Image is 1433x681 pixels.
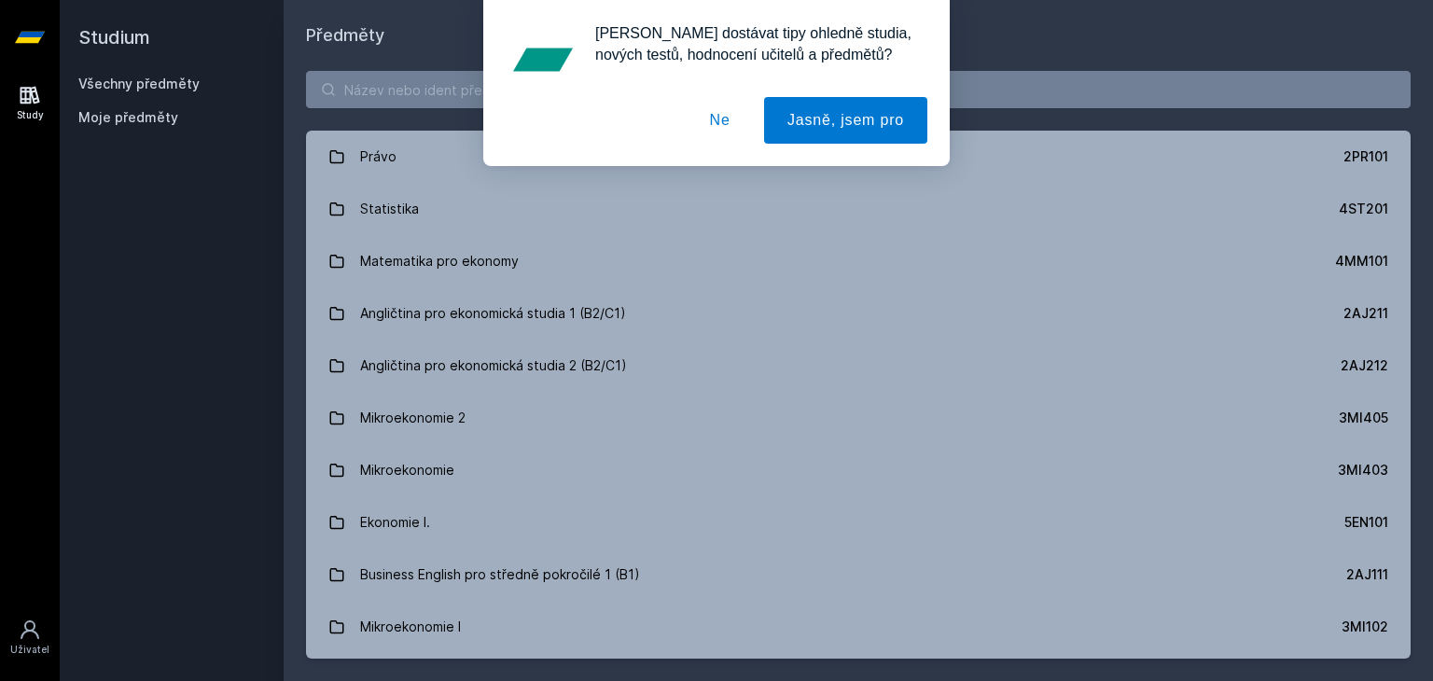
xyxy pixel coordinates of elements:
[1339,200,1388,218] div: 4ST201
[1346,565,1388,584] div: 2AJ111
[4,609,56,666] a: Uživatel
[10,643,49,657] div: Uživatel
[360,452,454,489] div: Mikroekonomie
[306,235,1411,287] a: Matematika pro ekonomy 4MM101
[360,243,519,280] div: Matematika pro ekonomy
[1342,618,1388,636] div: 3MI102
[506,22,580,97] img: notification icon
[360,608,461,646] div: Mikroekonomie I
[1344,513,1388,532] div: 5EN101
[360,295,626,332] div: Angličtina pro ekonomická studia 1 (B2/C1)
[360,504,430,541] div: Ekonomie I.
[306,601,1411,653] a: Mikroekonomie I 3MI102
[306,183,1411,235] a: Statistika 4ST201
[360,556,640,593] div: Business English pro středně pokročilé 1 (B1)
[360,347,627,384] div: Angličtina pro ekonomická studia 2 (B2/C1)
[306,340,1411,392] a: Angličtina pro ekonomická studia 2 (B2/C1) 2AJ212
[580,22,927,65] div: [PERSON_NAME] dostávat tipy ohledně studia, nových testů, hodnocení učitelů a předmětů?
[306,287,1411,340] a: Angličtina pro ekonomická studia 1 (B2/C1) 2AJ211
[306,444,1411,496] a: Mikroekonomie 3MI403
[306,496,1411,549] a: Ekonomie I. 5EN101
[306,549,1411,601] a: Business English pro středně pokročilé 1 (B1) 2AJ111
[306,392,1411,444] a: Mikroekonomie 2 3MI405
[360,399,466,437] div: Mikroekonomie 2
[360,190,419,228] div: Statistika
[687,97,754,144] button: Ne
[1343,304,1388,323] div: 2AJ211
[1335,252,1388,271] div: 4MM101
[1339,409,1388,427] div: 3MI405
[1341,356,1388,375] div: 2AJ212
[1338,461,1388,479] div: 3MI403
[764,97,927,144] button: Jasně, jsem pro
